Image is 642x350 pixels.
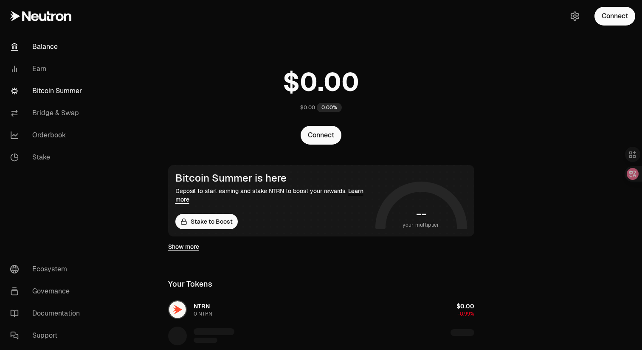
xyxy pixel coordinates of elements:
button: Connect [594,7,635,26]
a: Orderbook [3,124,92,146]
a: Bridge & Swap [3,102,92,124]
div: Deposit to start earning and stake NTRN to boost your rewards. [175,187,372,204]
div: 0.00% [317,103,342,112]
button: Connect [301,126,341,145]
h1: -- [416,207,426,221]
a: Governance [3,280,92,302]
a: Bitcoin Summer [3,80,92,102]
div: $0.00 [300,104,315,111]
div: Bitcoin Summer is here [175,172,372,184]
a: Earn [3,58,92,80]
a: Stake to Boost [175,214,238,229]
a: Show more [168,242,199,251]
div: Your Tokens [168,278,212,290]
a: Documentation [3,302,92,324]
a: Balance [3,36,92,58]
a: Ecosystem [3,258,92,280]
span: your multiplier [403,221,439,229]
a: Support [3,324,92,347]
a: Stake [3,146,92,168]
